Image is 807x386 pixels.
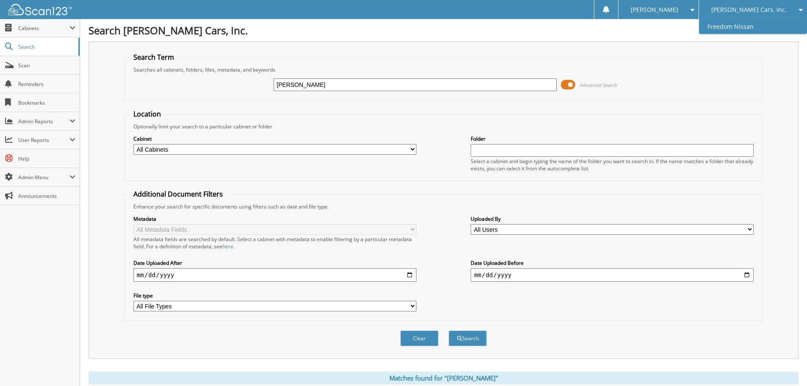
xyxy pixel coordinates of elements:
legend: Additional Document Filters [129,189,227,199]
span: Bookmarks [18,99,75,106]
span: Scan [18,62,75,69]
input: start [133,268,416,282]
button: Search [449,330,487,346]
span: Cabinets [18,25,69,32]
span: Help [18,155,75,162]
span: User Reports [18,136,69,144]
div: Enhance your search for specific documents using filters such as date and file type. [129,203,758,210]
label: Date Uploaded Before [471,259,754,267]
span: [PERSON_NAME] [631,7,678,12]
h1: Search [PERSON_NAME] Cars, Inc. [89,23,799,37]
div: Select a cabinet and begin typing the name of the folder you want to search in. If the name match... [471,158,754,172]
button: Clear [400,330,438,346]
span: Reminders [18,81,75,88]
label: Cabinet [133,135,416,142]
a: here [222,243,233,250]
legend: Location [129,109,165,119]
label: Folder [471,135,754,142]
img: scan123-logo-white.svg [8,4,72,15]
div: Optionally limit your search to a particular cabinet or folder [129,123,758,130]
legend: Search Term [129,53,178,62]
iframe: Chat Widget [765,345,807,386]
div: Matches found for "[PERSON_NAME]" [89,372,799,384]
label: Metadata [133,215,416,222]
div: Searches all cabinets, folders, files, metadata, and keywords [129,66,758,73]
span: Search [18,43,74,50]
span: Admin Menu [18,174,69,181]
label: File type [133,292,416,299]
span: Announcements [18,192,75,200]
a: Freedom Nissan [699,19,807,34]
span: [PERSON_NAME] Cars, Inc. [711,7,787,12]
div: All metadata fields are searched by default. Select a cabinet with metadata to enable filtering b... [133,236,416,250]
span: Advanced Search [580,82,618,88]
label: Date Uploaded After [133,259,416,267]
input: end [471,268,754,282]
span: Admin Reports [18,118,69,125]
label: Uploaded By [471,215,754,222]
